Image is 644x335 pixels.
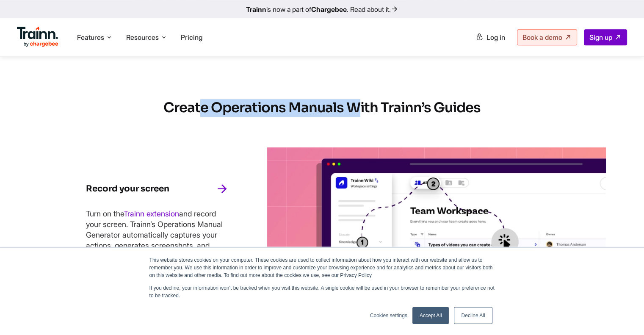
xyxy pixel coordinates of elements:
[149,256,495,279] p: This website stores cookies on your computer. These cookies are used to collect information about...
[412,307,449,324] a: Accept All
[17,27,58,47] img: Trainn Logo
[48,99,597,117] h2: Create Operations Manuals With Trainn’s Guides
[589,33,612,42] span: Sign up
[124,209,179,218] a: Trainn extension
[470,30,510,45] a: Log in
[86,182,169,196] h4: Record your screen
[584,29,627,45] a: Sign up
[126,33,159,42] span: Resources
[522,33,562,42] span: Book a demo
[454,307,492,324] a: Decline All
[311,5,347,14] b: Chargebee
[77,33,104,42] span: Features
[486,33,505,42] span: Log in
[149,284,495,299] p: If you decline, your information won’t be tracked when you visit this website. A single cookie wi...
[370,312,407,319] a: Cookies settings
[246,5,266,14] b: Trainn
[517,29,577,45] a: Book a demo
[86,208,229,272] p: Turn on the and record your screen. Trainn’s Operations Manual Generator automatically captures y...
[181,33,202,42] a: Pricing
